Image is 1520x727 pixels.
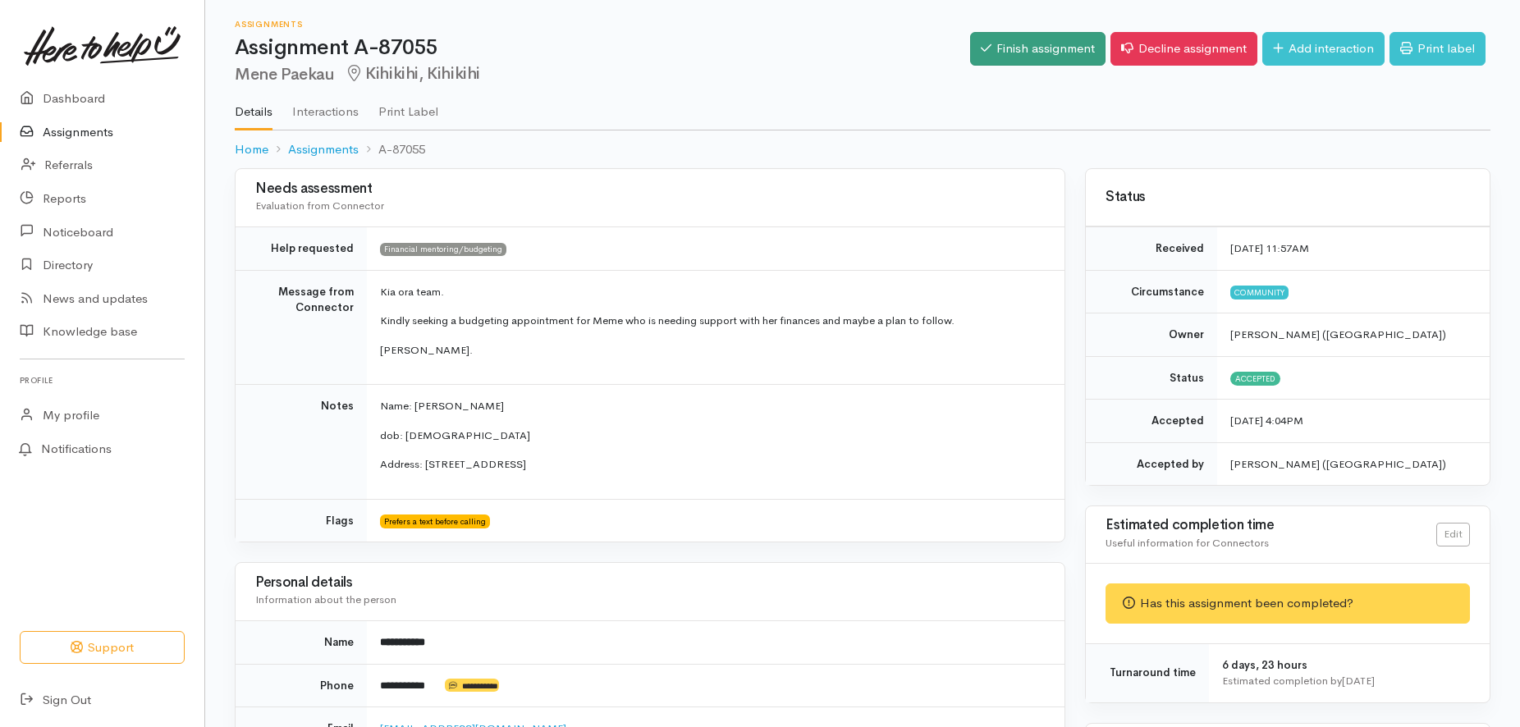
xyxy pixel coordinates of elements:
[1217,442,1490,485] td: [PERSON_NAME] ([GEOGRAPHIC_DATA])
[255,575,1045,591] h3: Personal details
[1086,356,1217,400] td: Status
[235,130,1490,169] nav: breadcrumb
[345,63,480,84] span: Kihikihi, Kihikihi
[20,631,185,665] button: Support
[1230,372,1280,385] span: Accepted
[236,499,367,542] td: Flags
[1222,673,1470,689] div: Estimated completion by
[970,32,1106,66] a: Finish assignment
[235,140,268,159] a: Home
[1110,32,1257,66] a: Decline assignment
[380,313,1045,329] p: Kindly seeking a budgeting appointment for Meme who is needing support with her finances and mayb...
[236,385,367,500] td: Notes
[288,140,359,159] a: Assignments
[380,284,1045,300] p: Kia ora team.
[236,621,367,665] td: Name
[235,36,970,60] h1: Assignment A-87055
[380,243,506,256] span: Financial mentoring/budgeting
[1390,32,1486,66] a: Print label
[1230,241,1309,255] time: [DATE] 11:57AM
[1086,643,1209,702] td: Turnaround time
[1230,414,1303,428] time: [DATE] 4:04PM
[236,227,367,271] td: Help requested
[380,398,1045,414] p: Name: [PERSON_NAME]
[380,342,1045,359] p: [PERSON_NAME].
[1106,536,1269,550] span: Useful information for Connectors
[1230,327,1446,341] span: [PERSON_NAME] ([GEOGRAPHIC_DATA])
[1086,270,1217,313] td: Circumstance
[359,140,425,159] li: A-87055
[1106,190,1470,205] h3: Status
[235,65,970,84] h2: Mene Paekau
[380,514,490,528] span: Prefers a text before calling
[255,592,396,606] span: Information about the person
[1262,32,1385,66] a: Add interaction
[235,20,970,29] h6: Assignments
[20,369,185,391] h6: Profile
[255,181,1045,197] h3: Needs assessment
[1106,583,1470,624] div: Has this assignment been completed?
[1436,523,1470,546] a: Edit
[236,270,367,385] td: Message from Connector
[1086,227,1217,271] td: Received
[1086,400,1217,443] td: Accepted
[292,83,359,129] a: Interactions
[255,199,384,213] span: Evaluation from Connector
[380,456,1045,473] p: Address: [STREET_ADDRESS]
[1086,442,1217,485] td: Accepted by
[1230,286,1289,299] span: Community
[1342,674,1375,688] time: [DATE]
[235,83,272,130] a: Details
[1222,658,1307,672] span: 6 days, 23 hours
[1086,313,1217,357] td: Owner
[378,83,438,129] a: Print Label
[380,428,1045,444] p: dob: [DEMOGRAPHIC_DATA]
[1106,518,1436,533] h3: Estimated completion time
[236,664,367,707] td: Phone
